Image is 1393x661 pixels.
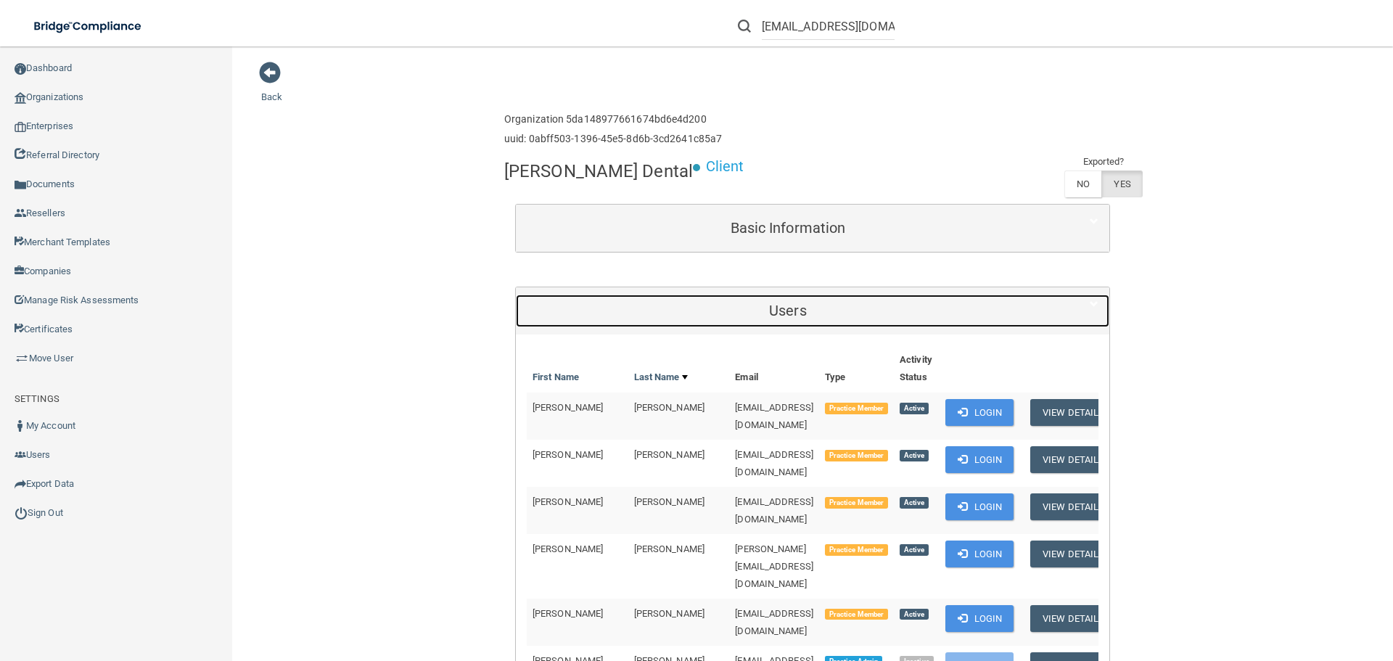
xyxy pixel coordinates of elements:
img: bridge_compliance_login_screen.278c3ca4.svg [22,12,155,41]
span: Practice Member [825,450,888,461]
img: ic-search.3b580494.png [738,20,751,33]
th: Activity Status [894,345,940,393]
img: briefcase.64adab9b.png [15,351,29,366]
a: Users [527,295,1098,327]
img: icon-export.b9366987.png [15,478,26,490]
img: ic_reseller.de258add.png [15,208,26,219]
span: [PERSON_NAME] [634,402,704,413]
th: Type [819,345,894,393]
p: Client [706,153,744,180]
a: Back [261,74,282,102]
span: [EMAIL_ADDRESS][DOMAIN_NAME] [735,608,813,636]
span: [EMAIL_ADDRESS][DOMAIN_NAME] [735,402,813,430]
span: [PERSON_NAME] [533,543,603,554]
h6: Organization 5da148977661674bd6e4d200 [504,114,722,125]
span: [PERSON_NAME] [533,449,603,460]
button: Login [945,446,1014,473]
a: Basic Information [527,212,1098,245]
img: ic_user_dark.df1a06c3.png [15,420,26,432]
input: Search [762,13,895,40]
span: [PERSON_NAME] [533,608,603,619]
span: Practice Member [825,403,888,414]
span: Active [900,450,929,461]
span: Active [900,544,929,556]
span: [PERSON_NAME] [634,608,704,619]
h4: [PERSON_NAME] Dental [504,162,693,181]
label: YES [1101,171,1142,197]
img: organization-icon.f8decf85.png [15,92,26,104]
span: Practice Member [825,609,888,620]
a: First Name [533,369,579,386]
label: SETTINGS [15,390,59,408]
img: icon-documents.8dae5593.png [15,179,26,191]
span: Practice Member [825,544,888,556]
h5: Basic Information [527,220,1049,236]
button: View Details [1030,605,1116,632]
span: [PERSON_NAME] [533,496,603,507]
span: Practice Member [825,497,888,509]
span: [EMAIL_ADDRESS][DOMAIN_NAME] [735,449,813,477]
button: Login [945,399,1014,426]
span: [PERSON_NAME] [634,543,704,554]
button: View Details [1030,446,1116,473]
label: NO [1064,171,1101,197]
button: View Details [1030,399,1116,426]
span: [EMAIL_ADDRESS][DOMAIN_NAME] [735,496,813,525]
img: ic_dashboard_dark.d01f4a41.png [15,63,26,75]
span: Active [900,403,929,414]
img: ic_power_dark.7ecde6b1.png [15,506,28,520]
button: Login [945,493,1014,520]
img: enterprise.0d942306.png [15,122,26,132]
img: icon-users.e205127d.png [15,449,26,461]
span: [PERSON_NAME] [634,449,704,460]
a: Last Name [634,369,688,386]
button: View Details [1030,541,1116,567]
button: View Details [1030,493,1116,520]
span: [PERSON_NAME] [533,402,603,413]
span: Active [900,609,929,620]
span: Active [900,497,929,509]
h6: uuid: 0abff503-1396-45e5-8d6b-3cd2641c85a7 [504,134,722,144]
iframe: To enrich screen reader interactions, please activate Accessibility in Grammarly extension settings [1320,561,1376,616]
button: Login [945,605,1014,632]
button: Login [945,541,1014,567]
span: [PERSON_NAME] [634,496,704,507]
h5: Users [527,303,1049,319]
th: Email [729,345,819,393]
span: [PERSON_NAME][EMAIL_ADDRESS][DOMAIN_NAME] [735,543,813,589]
td: Exported? [1064,153,1143,171]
